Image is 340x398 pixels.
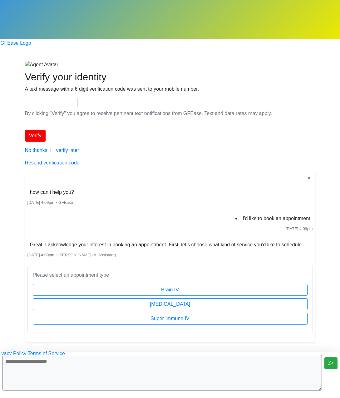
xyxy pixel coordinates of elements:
img: Agent Avatar [25,61,58,68]
a: | [27,350,28,357]
button: Verify [25,130,46,142]
span: GFEase [58,200,73,205]
p: Please select an appointment type [33,271,308,279]
li: Great! I acknowledge your interest in booking an appointment. First, let's choose what kind of se... [27,240,306,250]
p: By clicking "Verify" you agree to receive pertinent text notifications from GFEase. Text and data... [25,110,315,117]
h2: Verify your identity [25,71,315,83]
small: ・ [27,253,116,257]
span: [PERSON_NAME] (AI Assistant) [58,253,116,257]
span: [DATE] 4:09pm [27,253,55,257]
button: Brain IV [33,284,308,296]
a: Resend verification code [25,160,80,165]
p: A text message with a 6 digit verification code was sent to your mobile number. [25,85,315,93]
button: Super Immune IV [33,313,308,325]
button: [MEDICAL_DATA] [33,298,308,310]
a: No thanks, I'll verify later [25,148,79,153]
small: ・ [27,200,73,205]
button: ✕ [305,174,313,182]
li: how can i help you? [27,187,76,197]
span: [DATE] 4:09pm [286,226,313,231]
span: [DATE] 4:09pm [27,200,55,205]
a: Terms of Service [28,350,65,357]
li: i'd like to book an appointment [240,214,313,224]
